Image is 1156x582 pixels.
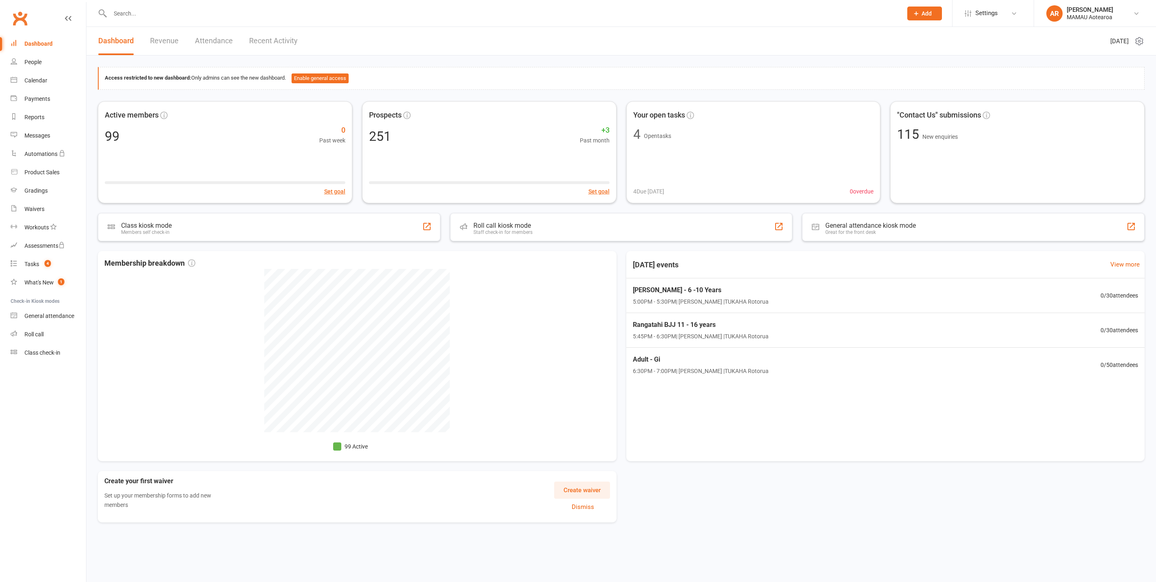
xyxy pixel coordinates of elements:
a: What's New1 [11,273,86,292]
a: Messages [11,127,86,145]
span: 0 / 50 attendees [1101,360,1138,369]
span: 0 / 30 attendees [1101,291,1138,300]
div: What's New [24,279,54,286]
div: Payments [24,96,50,102]
span: Past week [319,136,345,145]
div: Tasks [24,261,39,267]
span: Open tasks [644,133,671,139]
div: [PERSON_NAME] [1067,6,1113,13]
h3: [DATE] events [626,258,685,272]
div: Roll call kiosk mode [473,222,533,229]
div: 99 [105,130,119,143]
div: Gradings [24,187,48,194]
h3: Create your first waiver [104,478,236,485]
div: Dashboard [24,40,53,47]
div: Great for the front desk [825,229,916,235]
div: General attendance [24,313,74,319]
a: Dashboard [98,27,134,55]
span: Prospects [369,109,402,121]
a: Product Sales [11,163,86,182]
div: Only admins can see the new dashboard. [105,73,1138,83]
strong: Access restricted to new dashboard: [105,75,191,81]
span: 6:30PM - 7:00PM | [PERSON_NAME] | TUKAHA Rotorua [633,367,769,375]
button: Create waiver [554,482,610,499]
a: Clubworx [10,8,30,29]
span: Past month [580,136,610,145]
li: 99 Active [333,442,368,451]
span: 5:45PM - 6:30PM | [PERSON_NAME] | TUKAHA Rotorua [633,332,769,341]
span: 4 Due [DATE] [633,187,664,196]
a: View more [1110,260,1140,269]
span: New enquiries [922,133,958,140]
div: 251 [369,130,391,143]
span: Settings [975,4,998,22]
a: Attendance [195,27,233,55]
a: Payments [11,90,86,108]
span: 0 / 30 attendees [1101,326,1138,335]
a: Dashboard [11,35,86,53]
a: People [11,53,86,71]
span: Your open tasks [633,109,685,121]
span: 0 [319,124,345,136]
div: Messages [24,132,50,139]
span: 4 [44,260,51,267]
span: 115 [897,127,922,142]
div: 4 [633,128,641,141]
a: Workouts [11,218,86,237]
button: Enable general access [292,73,349,83]
div: Product Sales [24,169,60,175]
a: Reports [11,108,86,127]
div: Calendar [24,77,47,84]
input: Search... [108,8,897,19]
div: Assessments [24,242,65,249]
a: Roll call [11,325,86,344]
a: Recent Activity [249,27,298,55]
button: Set goal [588,187,610,196]
div: People [24,59,42,65]
button: Set goal [324,187,345,196]
div: Workouts [24,224,49,231]
a: Class kiosk mode [11,344,86,362]
a: Waivers [11,200,86,218]
div: Staff check-in for members [473,229,533,235]
span: 0 overdue [850,187,873,196]
a: Revenue [150,27,179,55]
span: [PERSON_NAME] - 6 -10 Years [633,285,769,295]
a: Calendar [11,71,86,90]
span: Adult - Gi [633,354,769,365]
p: Set up your membership forms to add new members [104,491,223,509]
span: Add [922,10,932,17]
button: Add [907,7,942,20]
div: Members self check-in [121,229,172,235]
a: General attendance kiosk mode [11,307,86,325]
div: Class check-in [24,349,60,356]
span: "Contact Us" submissions [897,109,981,121]
a: Assessments [11,237,86,255]
a: Automations [11,145,86,163]
div: Roll call [24,331,44,338]
span: Membership breakdown [104,258,195,269]
a: Tasks 4 [11,255,86,273]
div: Class kiosk mode [121,222,172,229]
div: General attendance kiosk mode [825,222,916,229]
div: Waivers [24,206,44,212]
div: Reports [24,114,44,120]
div: MAMAU Aotearoa [1067,13,1113,21]
span: 5:00PM - 5:30PM | [PERSON_NAME] | TUKAHA Rotorua [633,297,769,306]
button: Dismiss [556,502,610,512]
a: Gradings [11,182,86,200]
span: Rangatahi BJJ 11 - 16 years [633,320,769,330]
span: Active members [105,109,159,121]
span: [DATE] [1110,36,1129,46]
div: AR [1046,5,1063,22]
span: +3 [580,124,610,136]
span: 1 [58,278,64,285]
div: Automations [24,151,57,157]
